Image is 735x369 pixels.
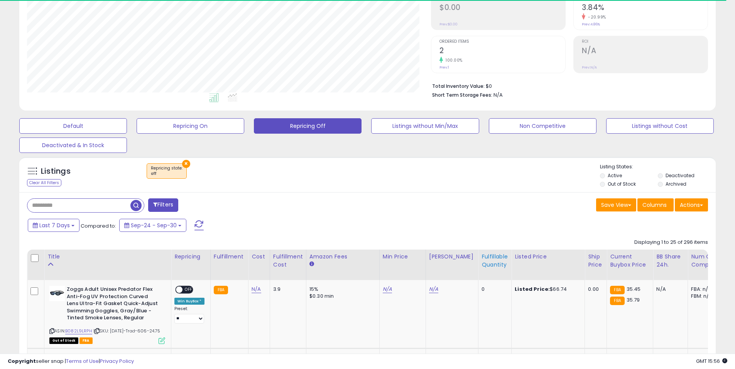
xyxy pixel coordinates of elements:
small: Prev: 4.86% [582,22,600,27]
span: All listings that are currently out of stock and unavailable for purchase on Amazon [49,337,78,344]
span: FBA [79,337,93,344]
small: FBA [610,297,624,305]
span: | SKU: [DATE]-Trad-606-24.75 [93,328,161,334]
b: Zoggs Adult Unisex Predator Flex Anti-Fog UV Protection Curved Lens Ultra-Fit Gasket Quick-Adjust... [67,286,161,324]
div: Repricing [174,253,207,261]
small: Prev: $0.00 [439,22,458,27]
button: Listings without Min/Max [371,118,479,134]
h2: $0.00 [439,3,565,13]
span: 35.79 [627,296,640,304]
div: Amazon Fees [309,253,376,261]
button: Listings without Cost [606,118,714,134]
div: Cost [252,253,267,261]
a: N/A [252,285,261,293]
div: Displaying 1 to 25 of 296 items [634,239,708,246]
button: Deactivated & In Stock [19,138,127,153]
span: Compared to: [81,222,116,230]
h2: 2 [439,46,565,57]
span: Ordered Items [439,40,565,44]
span: 2025-10-8 15:56 GMT [696,357,727,365]
small: FBA [610,286,624,294]
small: Prev: N/A [582,65,597,70]
label: Active [608,172,622,179]
span: 35.45 [627,285,641,293]
div: Clear All Filters [27,179,61,186]
button: Save View [596,198,636,211]
h5: Listings [41,166,71,177]
h2: 3.84% [582,3,708,13]
div: Fulfillable Quantity [482,253,508,269]
div: Fulfillment Cost [273,253,303,269]
label: Out of Stock [608,181,636,187]
span: Repricing state : [151,165,182,177]
button: Actions [675,198,708,211]
small: Prev: 1 [439,65,449,70]
div: Min Price [383,253,422,261]
button: Filters [148,198,178,212]
div: 15% [309,286,373,293]
a: N/A [383,285,392,293]
div: Title [47,253,168,261]
button: Non Competitive [489,118,596,134]
div: FBA: n/a [691,286,716,293]
div: Win BuyBox * [174,298,204,305]
b: Listed Price: [515,285,550,293]
div: off [151,171,182,176]
div: 0.00 [588,286,601,293]
div: FBM: n/a [691,293,716,300]
span: ROI [582,40,708,44]
a: Terms of Use [66,357,99,365]
small: Amazon Fees. [309,261,314,268]
div: Num of Comp. [691,253,719,269]
div: Listed Price [515,253,581,261]
span: OFF [182,287,195,293]
div: seller snap | | [8,358,134,365]
button: Columns [637,198,674,211]
span: Sep-24 - Sep-30 [131,221,177,229]
div: ASIN: [49,286,165,343]
span: Last 7 Days [39,221,70,229]
div: 3.9 [273,286,300,293]
p: Listing States: [600,163,716,171]
div: Current Buybox Price [610,253,650,269]
small: FBA [214,286,228,294]
strong: Copyright [8,357,36,365]
span: N/A [493,91,503,99]
div: $66.74 [515,286,579,293]
label: Deactivated [666,172,694,179]
div: BB Share 24h. [656,253,684,269]
b: Short Term Storage Fees: [432,92,492,98]
small: -20.99% [585,14,606,20]
div: 0 [482,286,505,293]
img: 31wtEZ1to-L._SL40_.jpg [49,286,65,301]
button: Repricing On [137,118,244,134]
button: × [182,160,190,168]
div: Ship Price [588,253,603,269]
label: Archived [666,181,686,187]
button: Default [19,118,127,134]
button: Repricing Off [254,118,362,134]
div: Preset: [174,306,204,324]
button: Sep-24 - Sep-30 [119,219,186,232]
div: $0.30 min [309,293,373,300]
a: B082L9LRPH [65,328,92,334]
small: 100.00% [443,57,463,63]
span: Columns [642,201,667,209]
a: Privacy Policy [100,357,134,365]
div: [PERSON_NAME] [429,253,475,261]
button: Last 7 Days [28,219,79,232]
b: Total Inventory Value: [432,83,485,89]
h2: N/A [582,46,708,57]
a: N/A [429,285,438,293]
div: N/A [656,286,682,293]
li: $0 [432,81,702,90]
div: Fulfillment [214,253,245,261]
